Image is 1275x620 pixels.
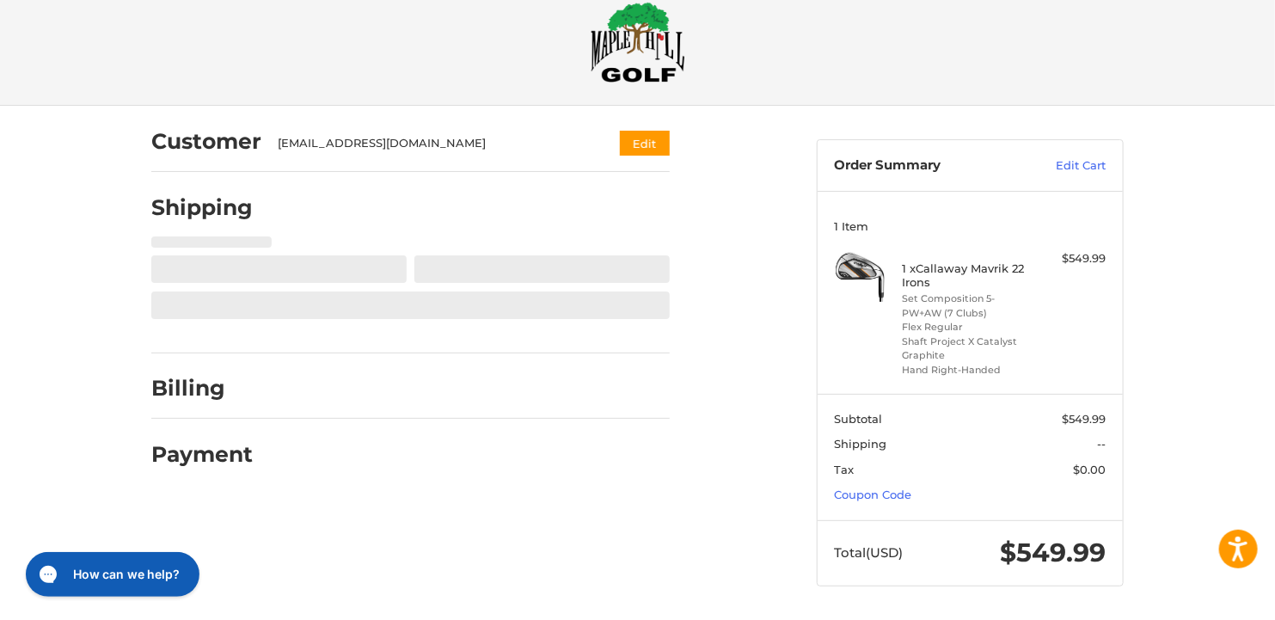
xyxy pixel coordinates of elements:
[151,441,253,468] h2: Payment
[835,544,904,561] span: Total (USD)
[591,2,685,83] img: Maple Hill Golf
[835,488,912,501] a: Coupon Code
[17,546,205,603] iframe: Gorgias live chat messenger
[903,363,1034,378] li: Hand Right-Handed
[903,320,1034,335] li: Flex Regular
[903,335,1034,363] li: Shaft Project X Catalyst Graphite
[1039,250,1106,267] div: $549.99
[903,261,1034,290] h4: 1 x Callaway Mavrik 22 Irons
[835,219,1106,233] h3: 1 Item
[151,375,252,402] h2: Billing
[835,412,883,426] span: Subtotal
[1001,537,1106,568] span: $549.99
[151,128,261,155] h2: Customer
[835,437,887,451] span: Shipping
[835,157,1020,175] h3: Order Summary
[1063,412,1106,426] span: $549.99
[1020,157,1106,175] a: Edit Cart
[620,131,670,156] button: Edit
[151,194,253,221] h2: Shipping
[835,463,855,476] span: Tax
[1133,574,1275,620] iframe: Google Customer Reviews
[1074,463,1106,476] span: $0.00
[1098,437,1106,451] span: --
[279,135,587,152] div: [EMAIL_ADDRESS][DOMAIN_NAME]
[903,292,1034,320] li: Set Composition 5-PW+AW (7 Clubs)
